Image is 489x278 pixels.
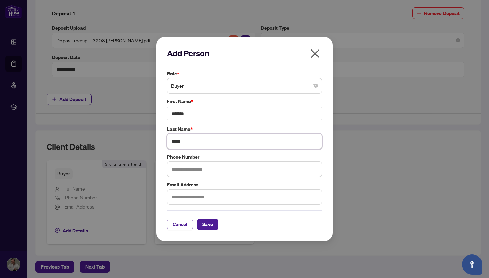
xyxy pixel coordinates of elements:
label: Email Address [167,181,322,188]
button: Cancel [167,219,193,230]
button: Open asap [462,254,482,275]
span: Buyer [171,79,318,92]
span: close-circle [314,84,318,88]
label: Phone Number [167,153,322,161]
span: Cancel [173,219,187,230]
span: close [310,48,321,59]
h2: Add Person [167,48,322,59]
span: Save [202,219,213,230]
button: Save [197,219,218,230]
label: Last Name [167,125,322,133]
label: Role [167,70,322,77]
label: First Name [167,98,322,105]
